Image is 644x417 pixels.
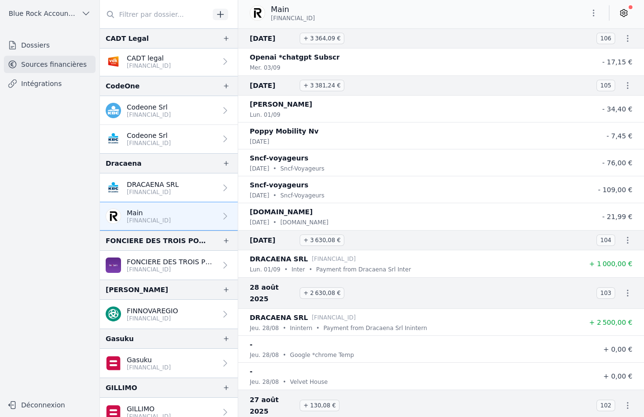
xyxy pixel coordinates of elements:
p: Velvet House [290,377,328,387]
p: [FINANCIAL_ID] [312,254,356,264]
p: Inter [292,265,305,274]
img: revolut.png [250,5,265,21]
div: CADT Legal [106,33,149,44]
a: Dossiers [4,37,96,54]
span: 27 août 2025 [250,394,296,417]
p: Payment from Dracaena Srl Inintern [323,323,427,333]
p: [FINANCIAL_ID] [127,315,178,322]
div: • [316,323,319,333]
span: 28 août 2025 [250,282,296,305]
span: + 1 000,00 € [589,260,632,268]
span: + 3 630,08 € [300,234,344,246]
p: [FINANCIAL_ID] [127,111,171,119]
p: Main [271,4,315,15]
a: FONCIERE DES TROIS PONTS [FINANCIAL_ID] [100,251,238,280]
span: + 3 381,24 € [300,80,344,91]
p: lun. 01/09 [250,265,280,274]
p: [DATE] [250,164,269,173]
p: [FINANCIAL_ID] [127,188,179,196]
p: jeu. 28/08 [250,350,279,360]
span: - 17,15 € [602,58,632,66]
div: • [273,218,277,227]
p: [DOMAIN_NAME] [250,206,313,218]
p: DRACAENA SRL [250,253,308,265]
a: Codeone Srl [FINANCIAL_ID] [100,96,238,125]
span: + 2 630,08 € [300,287,344,299]
img: kbc.png [106,103,121,118]
span: - 34,40 € [602,105,632,113]
span: - 109,00 € [598,186,632,194]
div: • [283,323,286,333]
p: jeu. 28/08 [250,323,279,333]
p: - [250,339,253,350]
a: Sources financières [4,56,96,73]
span: + 130,08 € [300,400,340,411]
span: + 0,00 € [603,345,632,353]
p: DRACAENA SRL [250,312,308,323]
p: Sncf-Voyageurs [280,164,325,173]
button: Déconnexion [4,397,96,413]
span: Blue Rock Accounting [9,9,77,18]
div: Gasuku [106,333,134,344]
span: 102 [596,400,615,411]
p: Poppy Mobility Nv [250,125,318,137]
div: FONCIERE DES TROIS PONTS [106,235,207,246]
div: Dracaena [106,158,142,169]
p: FONCIERE DES TROIS PONTS [127,257,217,267]
p: DRACAENA SRL [127,180,179,189]
p: [FINANCIAL_ID] [127,139,171,147]
span: [DATE] [250,234,296,246]
p: Google *chrome Temp [290,350,354,360]
img: VDK_VDSPBE22XXX.png [106,54,121,69]
p: Payment from Dracaena Srl Inter [316,265,411,274]
p: Openai *chatgpt Subscr [250,51,340,63]
a: Codeone Srl [FINANCIAL_ID] [100,125,238,153]
div: • [273,191,277,200]
p: Codeone Srl [127,131,171,140]
span: - 21,99 € [602,213,632,221]
p: GILLIMO [127,404,171,414]
p: [DATE] [250,218,269,227]
img: KBC_BRUSSELS_KREDBEBB.png [106,180,121,196]
p: Main [127,208,171,218]
span: [FINANCIAL_ID] [271,14,315,22]
p: [FINANCIAL_ID] [127,62,171,70]
span: 105 [596,80,615,91]
div: GILLIMO [106,382,137,393]
p: [DATE] [250,191,269,200]
p: - [250,366,253,377]
span: [DATE] [250,33,296,44]
p: [DATE] [250,137,269,147]
div: • [283,350,286,360]
p: [FINANCIAL_ID] [127,217,171,224]
div: • [284,265,288,274]
img: KBC_BRUSSELS_KREDBEBB.png [106,131,121,147]
p: CADT legal [127,53,171,63]
span: 103 [596,287,615,299]
p: Gasuku [127,355,171,365]
span: + 2 500,00 € [589,319,632,326]
a: Gasuku [FINANCIAL_ID] [100,349,238,378]
img: BEOBANK_CTBKBEBX.png [106,258,121,273]
a: FINNOVAREGIO [FINANCIAL_ID] [100,300,238,329]
p: Sncf-voyageurs [250,152,308,164]
img: belfius.png [106,356,121,371]
span: 106 [596,33,615,44]
p: [FINANCIAL_ID] [127,364,171,371]
input: Filtrer par dossier... [100,6,209,23]
span: [DATE] [250,80,296,91]
p: Sncf-Voyageurs [280,191,325,200]
span: 104 [596,234,615,246]
div: [PERSON_NAME] [106,284,168,295]
p: jeu. 28/08 [250,377,279,387]
div: • [283,377,286,387]
a: CADT legal [FINANCIAL_ID] [100,47,238,76]
span: + 3 364,09 € [300,33,344,44]
p: [DOMAIN_NAME] [280,218,328,227]
div: CodeOne [106,80,140,92]
p: lun. 01/09 [250,110,280,120]
img: revolut.png [106,208,121,224]
p: FINNOVAREGIO [127,306,178,316]
div: • [273,164,277,173]
img: triodosbank.png [106,307,121,322]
